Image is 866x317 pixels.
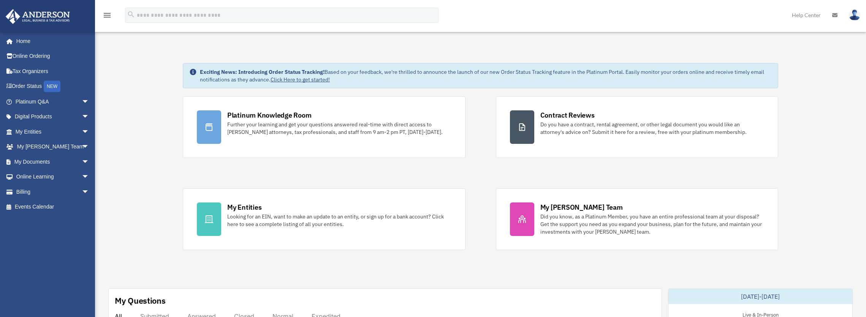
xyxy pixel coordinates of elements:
a: Platinum Q&Aarrow_drop_down [5,94,101,109]
a: Online Learningarrow_drop_down [5,169,101,185]
a: Platinum Knowledge Room Further your learning and get your questions answered real-time with dire... [183,96,465,158]
a: Online Ordering [5,49,101,64]
img: User Pic [849,10,860,21]
a: Digital Productsarrow_drop_down [5,109,101,124]
div: My Entities [227,202,261,212]
div: Further your learning and get your questions answered real-time with direct access to [PERSON_NAM... [227,121,451,136]
a: Order StatusNEW [5,79,101,94]
div: NEW [44,81,60,92]
span: arrow_drop_down [82,139,97,155]
div: Based on your feedback, we're thrilled to announce the launch of our new Order Status Tracking fe... [200,68,772,83]
img: Anderson Advisors Platinum Portal [3,9,72,24]
a: My Documentsarrow_drop_down [5,154,101,169]
i: search [127,10,135,19]
div: Looking for an EIN, want to make an update to an entity, or sign up for a bank account? Click her... [227,213,451,228]
span: arrow_drop_down [82,109,97,125]
a: My Entities Looking for an EIN, want to make an update to an entity, or sign up for a bank accoun... [183,188,465,250]
span: arrow_drop_down [82,169,97,185]
i: menu [103,11,112,20]
div: Did you know, as a Platinum Member, you have an entire professional team at your disposal? Get th... [540,213,765,236]
a: Click Here to get started! [271,76,330,83]
a: Home [5,33,97,49]
a: Events Calendar [5,199,101,215]
div: Contract Reviews [540,110,595,120]
a: menu [103,13,112,20]
a: Billingarrow_drop_down [5,184,101,199]
div: Platinum Knowledge Room [227,110,312,120]
strong: Exciting News: Introducing Order Status Tracking! [200,68,325,75]
a: Contract Reviews Do you have a contract, rental agreement, or other legal document you would like... [496,96,779,158]
div: My [PERSON_NAME] Team [540,202,623,212]
span: arrow_drop_down [82,124,97,140]
a: Tax Organizers [5,64,101,79]
div: [DATE]-[DATE] [668,289,852,304]
a: My Entitiesarrow_drop_down [5,124,101,139]
a: My [PERSON_NAME] Teamarrow_drop_down [5,139,101,155]
span: arrow_drop_down [82,154,97,170]
span: arrow_drop_down [82,184,97,200]
span: arrow_drop_down [82,94,97,110]
div: My Questions [115,295,166,306]
div: Do you have a contract, rental agreement, or other legal document you would like an attorney's ad... [540,121,765,136]
a: My [PERSON_NAME] Team Did you know, as a Platinum Member, you have an entire professional team at... [496,188,779,250]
